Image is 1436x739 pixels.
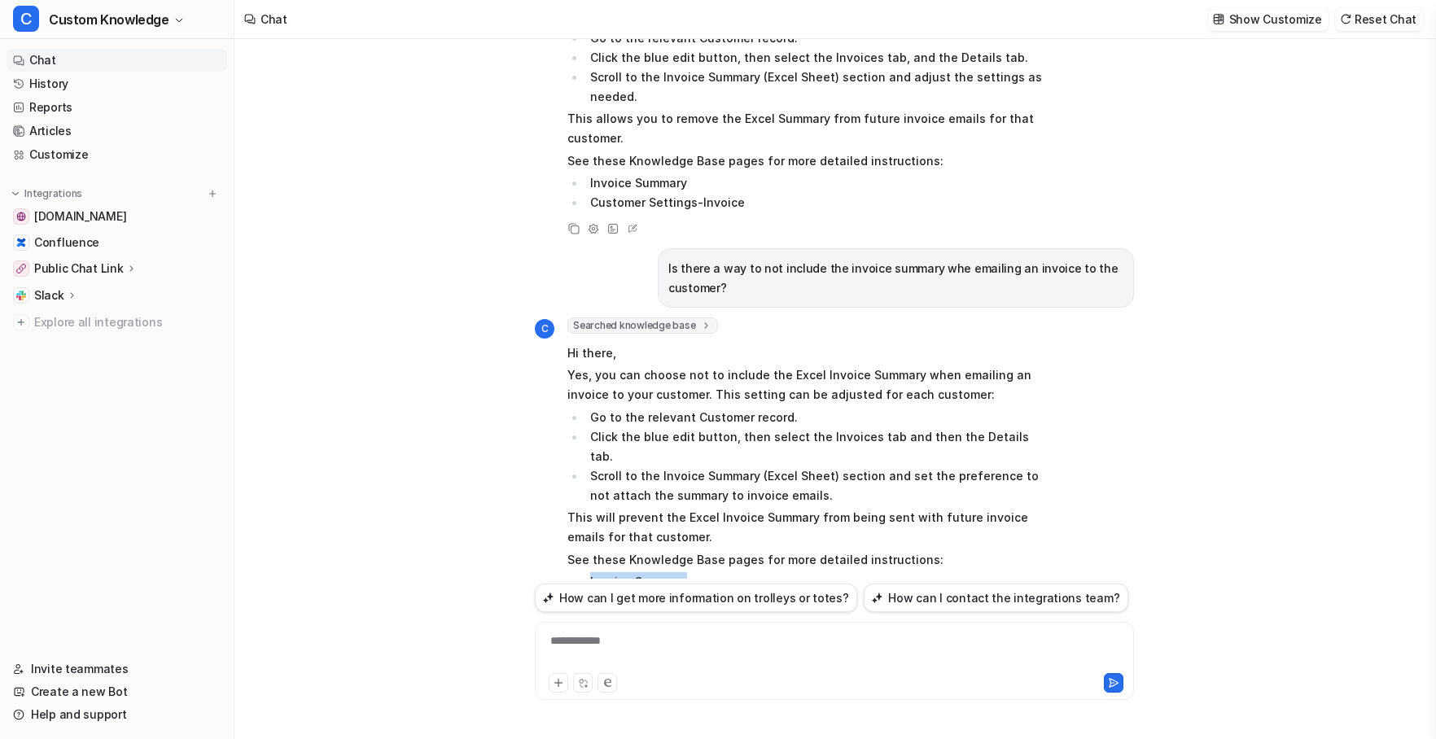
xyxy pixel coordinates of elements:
img: expand menu [10,188,21,199]
p: Slack [34,287,64,304]
p: Is there a way to not include the invoice summary whe emailing an invoice to the customer? [668,259,1123,298]
a: Create a new Bot [7,680,227,703]
img: help.cartoncloud.com [16,212,26,221]
li: Click the blue edit button, then select the Invoices tab and then the Details tab. [585,427,1044,466]
span: Searched knowledge base [567,317,718,334]
li: Go to the relevant Customer record. [585,408,1044,427]
div: Chat [260,11,287,28]
li: Invoice Summary [585,572,1044,592]
p: See these Knowledge Base pages for more detailed instructions: [567,151,1044,171]
p: Yes, you can choose not to include the Excel Invoice Summary when emailing an invoice to your cus... [567,365,1044,404]
li: Scroll to the Invoice Summary (Excel Sheet) section and set the preference to not attach the summ... [585,466,1044,505]
a: Reports [7,96,227,119]
li: Invoice Summary [585,173,1044,193]
a: Customize [7,143,227,166]
span: C [535,319,554,339]
p: Integrations [24,187,82,200]
p: Hi there, [567,343,1044,363]
img: Slack [16,291,26,300]
a: Explore all integrations [7,311,227,334]
button: How can I get more information on trolleys or totes? [535,584,857,612]
li: Scroll to the Invoice Summary (Excel Sheet) section and adjust the settings as needed. [585,68,1044,107]
span: Confluence [34,234,99,251]
a: Help and support [7,703,227,726]
img: menu_add.svg [207,188,218,199]
li: Click the blue edit button, then select the Invoices tab, and the Details tab. [585,48,1044,68]
span: C [13,6,39,32]
a: Chat [7,49,227,72]
button: Integrations [7,186,87,202]
p: Public Chat Link [34,260,124,277]
img: Confluence [16,238,26,247]
button: Reset Chat [1335,7,1423,31]
a: help.cartoncloud.com[DOMAIN_NAME] [7,205,227,228]
p: Show Customize [1229,11,1322,28]
button: How can I contact the integrations team? [864,584,1128,612]
li: Customer Settings-Invoice [585,193,1044,212]
img: customize [1213,13,1224,25]
img: explore all integrations [13,314,29,330]
img: reset [1340,13,1351,25]
p: This allows you to remove the Excel Summary from future invoice emails for that customer. [567,109,1044,148]
p: This will prevent the Excel Invoice Summary from being sent with future invoice emails for that c... [567,508,1044,547]
span: Explore all integrations [34,309,221,335]
p: See these Knowledge Base pages for more detailed instructions: [567,550,1044,570]
a: Invite teammates [7,658,227,680]
a: History [7,72,227,95]
span: Custom Knowledge [49,8,169,31]
button: Show Customize [1208,7,1329,31]
a: ConfluenceConfluence [7,231,227,254]
a: Articles [7,120,227,142]
img: Public Chat Link [16,264,26,273]
span: [DOMAIN_NAME] [34,208,126,225]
